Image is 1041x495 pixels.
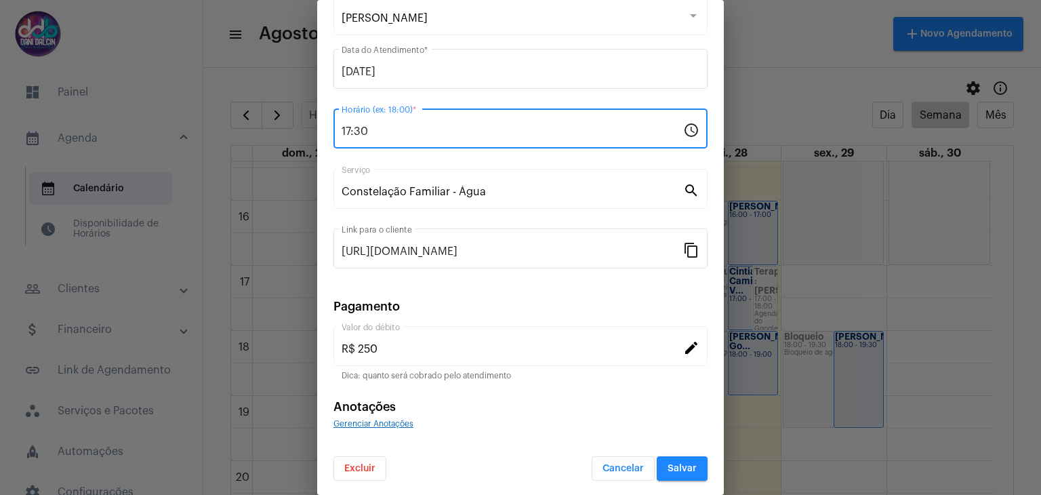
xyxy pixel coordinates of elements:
span: [PERSON_NAME] [342,13,428,24]
mat-icon: schedule [683,121,699,138]
button: Salvar [657,456,708,481]
input: Horário [342,125,683,138]
span: Anotações [333,401,396,413]
input: Pesquisar serviço [342,186,683,198]
input: Valor [342,343,683,355]
span: Gerenciar Anotações [333,420,413,428]
span: Salvar [668,464,697,473]
mat-icon: content_copy [683,241,699,258]
span: Pagamento [333,300,400,313]
button: Cancelar [592,456,655,481]
mat-icon: edit [683,339,699,355]
mat-icon: search [683,182,699,198]
span: Excluir [344,464,375,473]
button: Excluir [333,456,386,481]
span: Cancelar [603,464,644,473]
input: Link [342,245,683,258]
mat-hint: Dica: quanto será cobrado pelo atendimento [342,372,511,381]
